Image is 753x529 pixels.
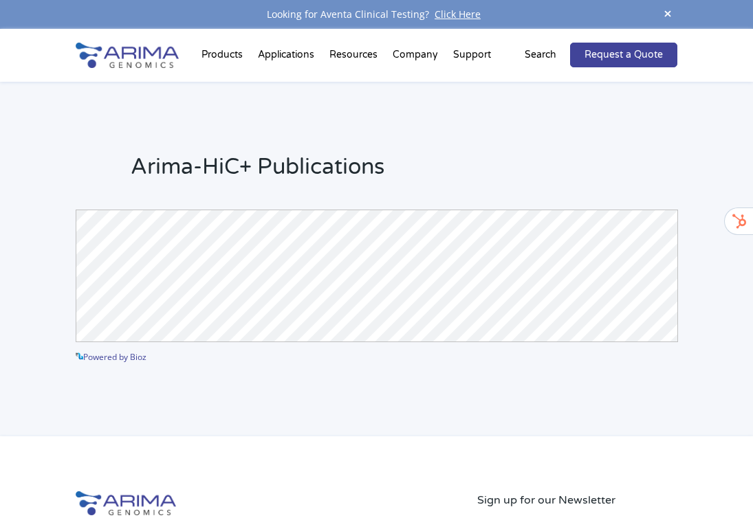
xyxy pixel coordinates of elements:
a: Click Here [429,8,486,21]
a: Powered by Bioz [76,351,146,363]
a: Request a Quote [570,43,677,67]
div: Looking for Aventa Clinical Testing? [76,5,678,23]
img: Arima-Genomics-logo [76,491,176,516]
img: powered by bioz [76,352,83,360]
p: Sign up for our Newsletter [477,491,678,509]
p: Search [525,46,556,64]
h2: Arima-HiC+ Publications [131,152,678,193]
img: Arima-Genomics-logo [76,43,179,68]
a: See more details on Bioz [583,347,678,365]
